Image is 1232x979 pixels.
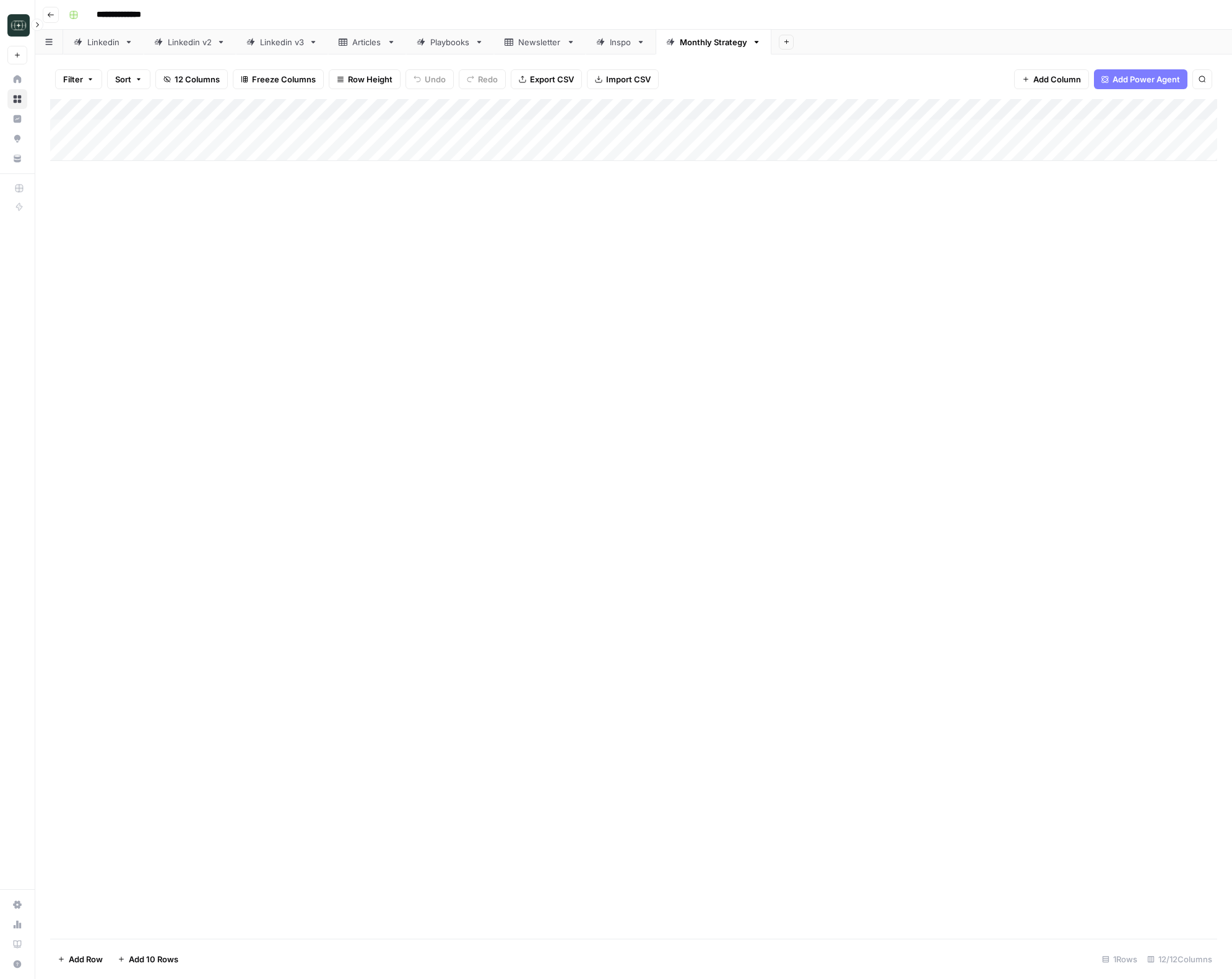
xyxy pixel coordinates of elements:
[430,36,470,48] div: Playbooks
[329,69,401,89] button: Row Height
[252,73,316,85] span: Freeze Columns
[50,949,110,969] button: Add Row
[586,30,656,54] a: Inspo
[107,69,150,89] button: Sort
[406,69,454,89] button: Undo
[7,89,27,109] a: Browse
[115,73,131,85] span: Sort
[7,14,30,37] img: Catalyst Logo
[7,149,27,168] a: Your Data
[1142,949,1217,969] div: 12/12 Columns
[7,934,27,954] a: Learning Hub
[110,949,186,969] button: Add 10 Rows
[494,30,586,54] a: Newsletter
[69,953,103,965] span: Add Row
[144,30,236,54] a: Linkedin v2
[606,73,651,85] span: Import CSV
[328,30,406,54] a: Articles
[656,30,771,54] a: Monthly Strategy
[530,73,574,85] span: Export CSV
[63,73,83,85] span: Filter
[55,69,102,89] button: Filter
[168,36,212,48] div: Linkedin v2
[425,73,446,85] span: Undo
[236,30,328,54] a: Linkedin v3
[459,69,506,89] button: Redo
[7,895,27,915] a: Settings
[352,36,382,48] div: Articles
[87,36,119,48] div: Linkedin
[129,953,178,965] span: Add 10 Rows
[610,36,631,48] div: Inspo
[7,915,27,934] a: Usage
[1014,69,1089,89] button: Add Column
[518,36,562,48] div: Newsletter
[7,10,27,41] button: Workspace: Catalyst
[406,30,494,54] a: Playbooks
[7,109,27,129] a: Insights
[175,73,220,85] span: 12 Columns
[1097,949,1142,969] div: 1 Rows
[587,69,659,89] button: Import CSV
[260,36,304,48] div: Linkedin v3
[478,73,498,85] span: Redo
[63,30,144,54] a: Linkedin
[7,129,27,149] a: Opportunities
[7,954,27,974] button: Help + Support
[7,69,27,89] a: Home
[680,36,747,48] div: Monthly Strategy
[511,69,582,89] button: Export CSV
[1113,73,1180,85] span: Add Power Agent
[1033,73,1081,85] span: Add Column
[155,69,228,89] button: 12 Columns
[233,69,324,89] button: Freeze Columns
[348,73,393,85] span: Row Height
[1094,69,1187,89] button: Add Power Agent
